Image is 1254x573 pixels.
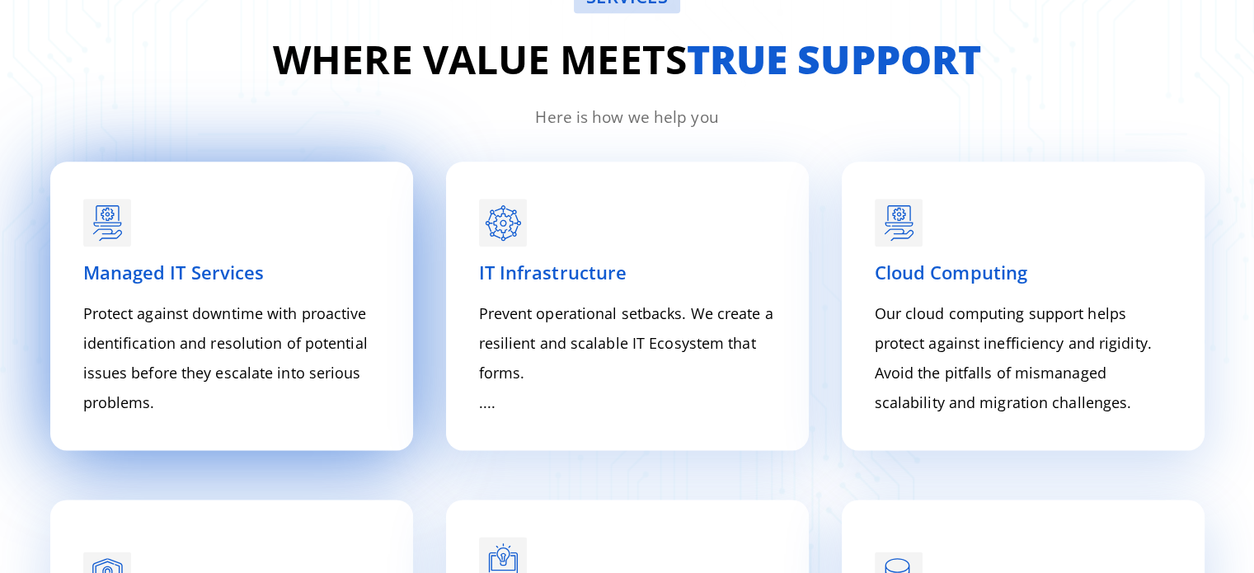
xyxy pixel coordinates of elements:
p: Protect against downtime with proactive identification and resolution of potential issues before ... [83,298,380,417]
span: IT Infrastructure [479,260,627,284]
span: Cloud Computing [875,260,1028,284]
span: Managed IT Services [83,260,265,284]
strong: true support [687,32,981,86]
p: Our cloud computing support helps protect against inefficiency and rigidity. Avoid the pitfalls o... [875,298,1172,417]
p: Here is how we help you [34,106,1221,129]
h2: Where value meets [34,30,1221,89]
p: Prevent operational setbacks. We create a resilient and scalable IT Ecosystem that forms. .... [479,298,776,417]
